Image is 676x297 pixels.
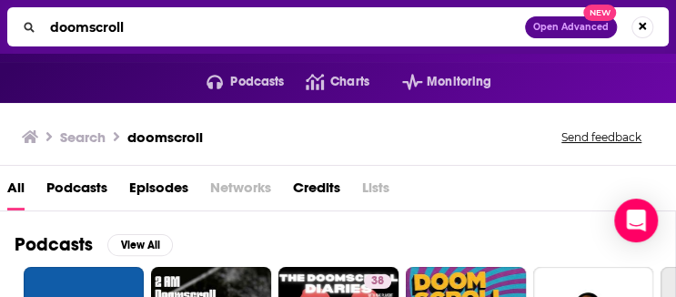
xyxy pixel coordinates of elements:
[60,128,106,146] h3: Search
[185,67,285,97] button: open menu
[583,5,616,22] span: New
[107,234,173,256] button: View All
[15,233,173,256] a: PodcastsView All
[293,173,340,210] a: Credits
[330,69,369,95] span: Charts
[525,16,617,38] button: Open AdvancedNew
[364,274,391,289] a: 38
[427,69,491,95] span: Monitoring
[7,173,25,210] a: All
[46,173,107,210] a: Podcasts
[614,199,658,242] div: Open Intercom Messenger
[7,7,669,46] div: Search podcasts, credits, & more...
[362,173,389,210] span: Lists
[380,67,491,97] button: open menu
[210,173,271,210] span: Networks
[371,272,384,291] span: 38
[129,173,188,210] a: Episodes
[43,13,525,42] input: Search podcasts, credits, & more...
[230,69,284,95] span: Podcasts
[15,233,93,256] h2: Podcasts
[533,23,609,32] span: Open Advanced
[127,128,203,146] h3: doomscroll
[284,67,368,97] a: Charts
[556,129,647,145] button: Send feedback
